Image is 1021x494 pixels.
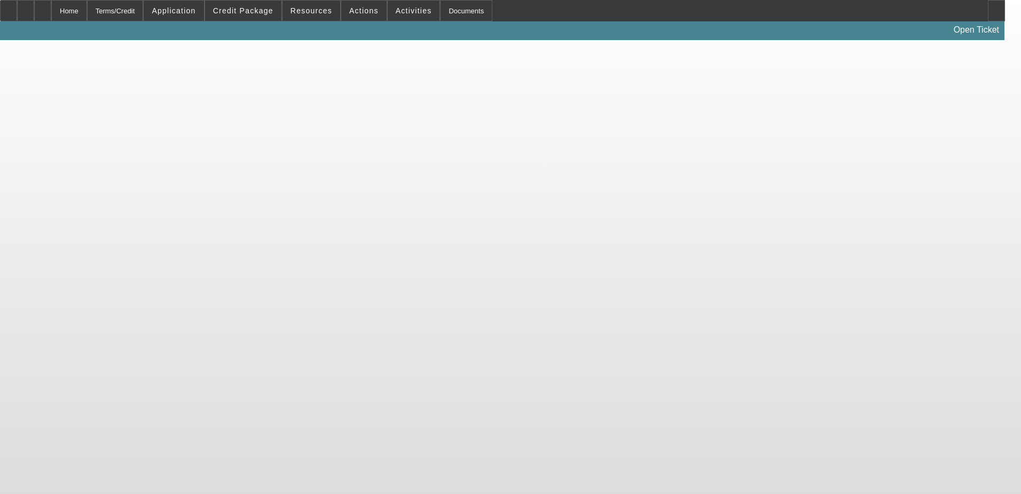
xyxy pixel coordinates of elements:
span: Activities [396,6,432,15]
span: Application [152,6,195,15]
span: Resources [290,6,332,15]
button: Application [144,1,203,21]
button: Activities [388,1,440,21]
button: Credit Package [205,1,281,21]
button: Resources [282,1,340,21]
a: Open Ticket [949,21,1003,39]
button: Actions [341,1,387,21]
span: Credit Package [213,6,273,15]
span: Actions [349,6,379,15]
